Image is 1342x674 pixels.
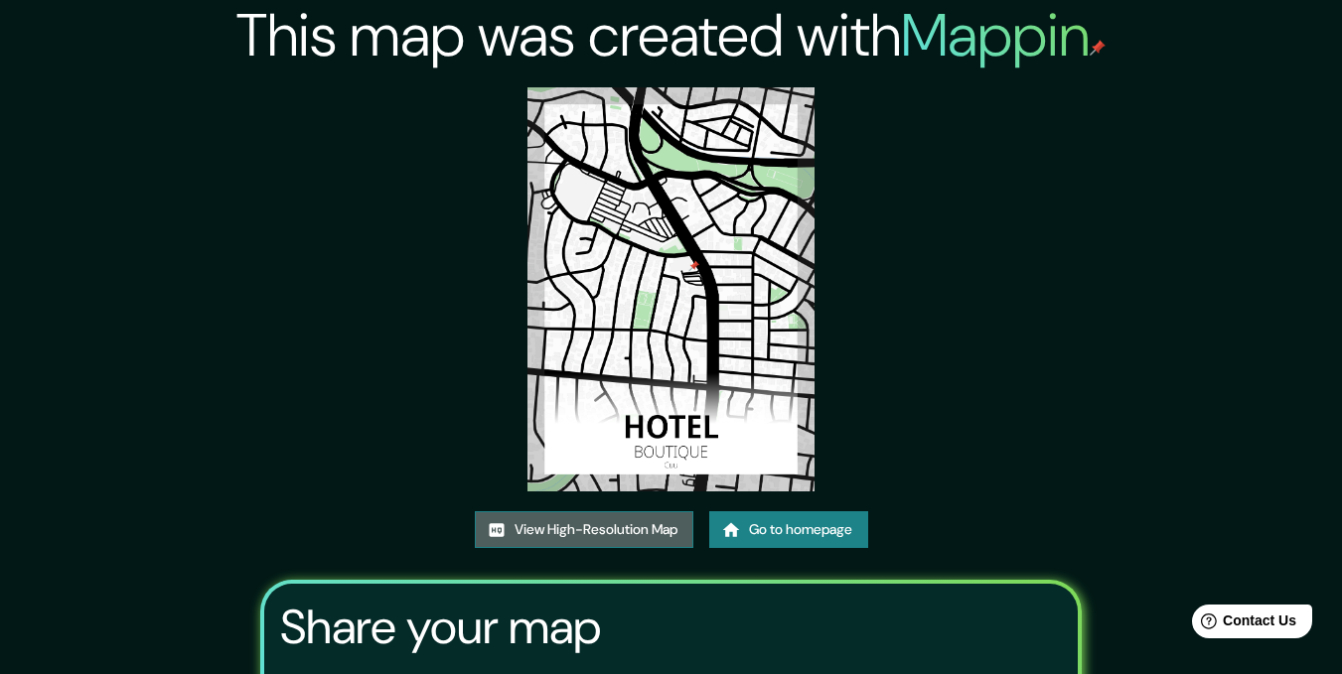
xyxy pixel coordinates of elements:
[475,511,693,548] a: View High-Resolution Map
[280,600,601,655] h3: Share your map
[527,87,814,491] img: created-map
[1090,40,1106,56] img: mappin-pin
[1165,597,1320,652] iframe: Help widget launcher
[709,511,868,548] a: Go to homepage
